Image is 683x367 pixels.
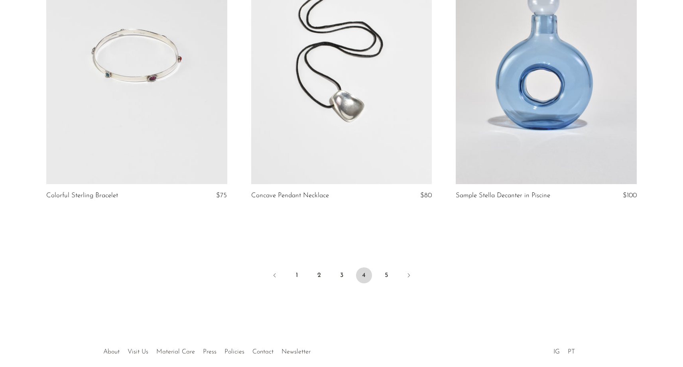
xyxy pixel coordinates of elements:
[46,192,118,199] a: Colorful Sterling Bracelet
[252,349,274,355] a: Contact
[553,349,560,355] a: IG
[267,267,283,285] a: Previous
[356,267,372,283] span: 4
[401,267,417,285] a: Next
[216,192,227,199] span: $75
[334,267,350,283] a: 3
[623,192,637,199] span: $100
[549,342,579,357] ul: Social Medias
[203,349,217,355] a: Press
[311,267,327,283] a: 2
[156,349,195,355] a: Material Care
[568,349,575,355] a: PT
[103,349,120,355] a: About
[378,267,394,283] a: 5
[128,349,148,355] a: Visit Us
[456,192,550,199] a: Sample Stella Decanter in Piscine
[99,342,315,357] ul: Quick links
[420,192,432,199] span: $80
[251,192,329,199] a: Concave Pendant Necklace
[224,349,244,355] a: Policies
[289,267,305,283] a: 1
